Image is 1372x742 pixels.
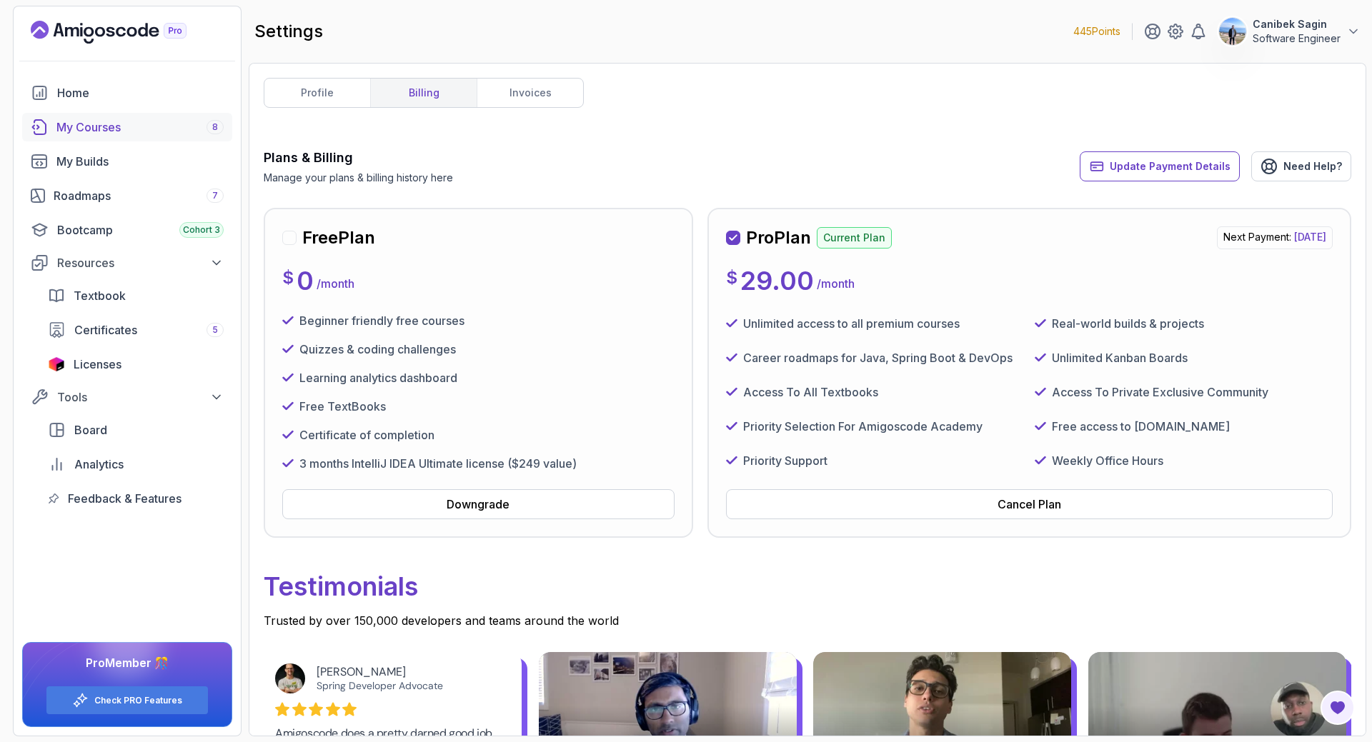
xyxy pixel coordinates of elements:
p: $ [726,266,737,289]
p: Next Payment: [1217,226,1333,249]
img: jetbrains icon [48,357,65,371]
p: Unlimited Kanban Boards [1052,349,1188,366]
button: Downgrade [282,489,675,519]
h2: Free Plan [302,226,375,249]
a: Landing page [31,21,219,44]
a: billing [370,79,477,107]
button: Tools [22,384,232,410]
p: / month [817,275,855,292]
a: builds [22,147,232,176]
p: Certificate of completion [299,426,434,443]
p: 0 [297,266,314,295]
h3: Plans & Billing [264,148,453,168]
p: Free access to [DOMAIN_NAME] [1052,418,1230,435]
a: bootcamp [22,216,232,244]
a: Spring Developer Advocate [317,679,443,692]
div: My Builds [56,153,224,170]
h2: settings [254,20,323,43]
a: Need Help? [1251,151,1351,181]
a: Check PRO Features [94,695,182,706]
span: Licenses [74,356,121,373]
div: Cancel Plan [998,496,1061,513]
div: Downgrade [447,496,509,513]
img: user profile image [1219,18,1246,45]
span: [DATE] [1294,231,1326,243]
p: Priority Support [743,452,827,469]
p: Current Plan [817,227,892,249]
a: home [22,79,232,107]
a: analytics [39,450,232,478]
div: Tools [57,388,224,406]
p: 445 Points [1073,24,1120,39]
p: Software Engineer [1253,31,1341,46]
span: Update Payment Details [1110,159,1231,174]
p: 29.00 [740,266,814,295]
p: Canibek Sagin [1253,17,1341,31]
a: roadmaps [22,181,232,210]
p: Learning analytics dashboard [299,369,457,386]
div: Roadmaps [54,187,224,204]
p: Unlimited access to all premium courses [743,315,960,332]
button: Check PRO Features [46,686,209,715]
p: Access To Private Exclusive Community [1052,383,1268,401]
p: Real-world builds & projects [1052,315,1204,332]
a: textbook [39,281,232,310]
span: Board [74,421,107,438]
div: Bootcamp [57,221,224,239]
button: Open Feedback Button [1321,691,1355,725]
span: 5 [212,324,218,336]
a: board [39,416,232,444]
p: Free TextBooks [299,398,386,415]
span: 8 [212,121,218,133]
p: Weekly Office Hours [1052,452,1163,469]
button: Resources [22,250,232,276]
a: courses [22,113,232,141]
img: Josh Long avatar [275,663,305,693]
p: Trusted by over 150,000 developers and teams around the world [264,612,1351,629]
a: licenses [39,350,232,378]
p: / month [317,275,354,292]
h2: Pro Plan [746,226,811,249]
a: certificates [39,316,232,344]
div: Resources [57,254,224,271]
a: feedback [39,484,232,513]
button: Cancel Plan [726,489,1333,519]
div: [PERSON_NAME] [317,665,499,679]
span: Analytics [74,456,124,473]
div: Home [57,84,224,101]
button: user profile imageCanibek SaginSoftware Engineer [1218,17,1361,46]
p: 3 months IntelliJ IDEA Ultimate license ($249 value) [299,455,577,472]
p: Manage your plans & billing history here [264,171,453,185]
span: 7 [212,190,218,201]
p: $ [282,266,294,289]
p: Access To All Textbooks [743,383,878,401]
span: Feedback & Features [68,490,182,507]
a: invoices [477,79,583,107]
p: Beginner friendly free courses [299,312,464,329]
span: Cohort 3 [183,224,220,236]
span: Need Help? [1283,159,1342,174]
p: Priority Selection For Amigoscode Academy [743,418,983,435]
p: Testimonials [264,561,1351,612]
button: Update Payment Details [1080,151,1240,181]
p: Quizzes & coding challenges [299,341,456,358]
p: Career roadmaps for Java, Spring Boot & DevOps [743,349,1013,366]
a: profile [264,79,370,107]
span: Certificates [74,321,137,339]
div: My Courses [56,119,224,136]
span: Textbook [74,287,126,304]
